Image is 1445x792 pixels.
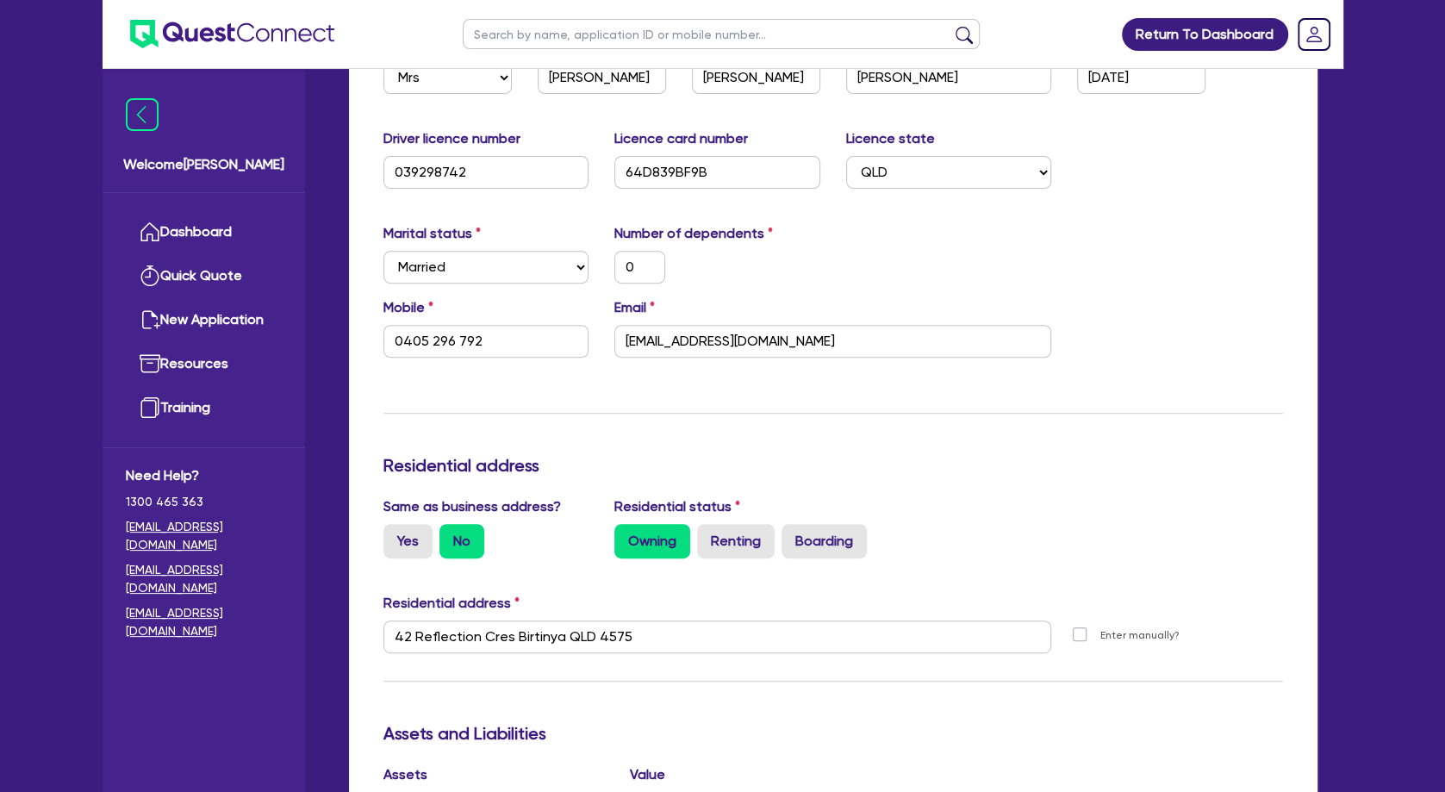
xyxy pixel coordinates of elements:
[846,128,935,149] label: Licence state
[614,223,773,244] label: Number of dependents
[126,465,282,486] span: Need Help?
[383,524,433,558] label: Yes
[126,386,282,430] a: Training
[140,309,160,330] img: new-application
[629,764,664,785] label: Value
[614,128,748,149] label: Licence card number
[140,397,160,418] img: training
[439,524,484,558] label: No
[130,20,334,48] img: quest-connect-logo-blue
[383,223,481,244] label: Marital status
[383,593,520,614] label: Residential address
[126,254,282,298] a: Quick Quote
[383,128,520,149] label: Driver licence number
[383,764,630,785] label: Assets
[126,98,159,131] img: icon-menu-close
[1292,12,1336,57] a: Dropdown toggle
[1077,61,1205,94] input: DD / MM / YYYY
[782,524,867,558] label: Boarding
[614,524,690,558] label: Owning
[614,297,655,318] label: Email
[123,154,284,175] span: Welcome [PERSON_NAME]
[126,561,282,597] a: [EMAIL_ADDRESS][DOMAIN_NAME]
[140,265,160,286] img: quick-quote
[1100,627,1180,644] label: Enter manually?
[126,342,282,386] a: Resources
[126,604,282,640] a: [EMAIL_ADDRESS][DOMAIN_NAME]
[126,518,282,554] a: [EMAIL_ADDRESS][DOMAIN_NAME]
[1122,18,1288,51] a: Return To Dashboard
[126,298,282,342] a: New Application
[383,496,561,517] label: Same as business address?
[614,496,740,517] label: Residential status
[383,297,433,318] label: Mobile
[126,210,282,254] a: Dashboard
[383,723,1283,744] h3: Assets and Liabilities
[126,493,282,511] span: 1300 465 363
[140,353,160,374] img: resources
[383,455,1283,476] h3: Residential address
[463,19,980,49] input: Search by name, application ID or mobile number...
[697,524,775,558] label: Renting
